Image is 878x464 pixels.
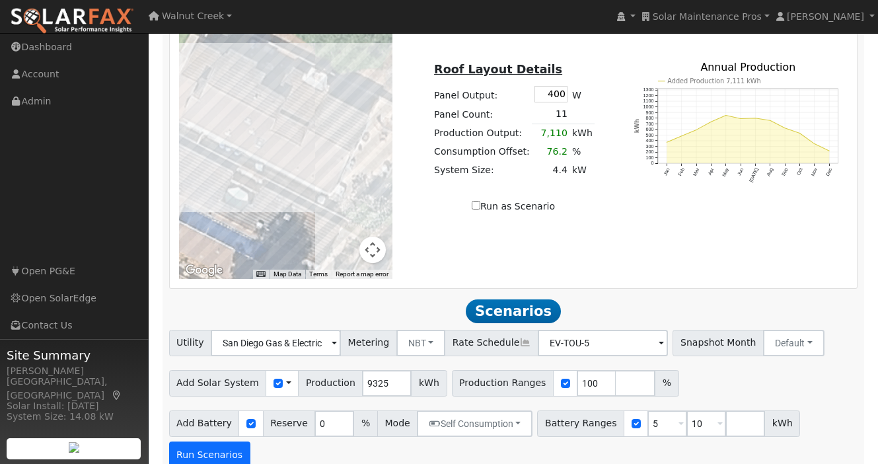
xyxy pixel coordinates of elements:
[740,118,742,120] circle: onclick=""
[645,138,653,143] text: 400
[532,124,569,143] td: 7,110
[796,167,804,176] text: Oct
[445,330,538,356] span: Rate Schedule
[763,330,824,356] button: Default
[814,143,816,145] circle: onclick=""
[532,105,569,124] td: 11
[811,167,819,177] text: Nov
[645,122,653,127] text: 700
[359,237,386,263] button: Map camera controls
[7,364,141,378] div: [PERSON_NAME]
[111,390,123,401] a: Map
[645,116,653,121] text: 800
[7,410,141,424] div: System Size: 14.08 kW
[7,399,141,413] div: Solar Install: [DATE]
[466,299,560,323] span: Scenarios
[336,270,388,278] a: Report a map error
[645,155,653,161] text: 100
[643,104,653,110] text: 1000
[569,161,595,180] td: kW
[569,83,595,104] td: W
[710,121,712,123] circle: onclick=""
[725,114,727,116] circle: onclick=""
[7,346,141,364] span: Site Summary
[764,410,800,437] span: kWh
[634,119,640,133] text: kWh
[298,370,363,397] span: Production
[692,167,701,177] text: Mar
[274,270,301,279] button: Map Data
[645,133,653,138] text: 500
[749,167,760,183] text: [DATE]
[169,410,240,437] span: Add Battery
[538,330,668,356] input: Select a Rate Schedule
[673,330,764,356] span: Snapshot Month
[645,110,653,116] text: 900
[256,270,266,279] button: Keyboard shortcuts
[432,143,532,161] td: Consumption Offset:
[645,127,653,132] text: 600
[653,11,762,22] span: Solar Maintenance Pros
[532,161,569,180] td: 4.4
[643,98,653,104] text: 1100
[569,143,595,161] td: %
[69,442,79,453] img: retrieve
[162,11,224,21] span: Walnut Creek
[754,117,756,119] circle: onclick=""
[781,167,789,177] text: Sep
[411,370,447,397] span: kWh
[645,149,653,155] text: 200
[680,135,682,137] circle: onclick=""
[645,144,653,149] text: 300
[211,330,341,356] input: Select a Utility
[182,262,226,279] a: Open this area in Google Maps (opens a new window)
[169,370,267,397] span: Add Solar System
[432,124,532,143] td: Production Output:
[708,167,715,176] text: Apr
[825,167,834,177] text: Dec
[417,410,532,437] button: Self Consumption
[799,132,801,134] circle: onclick=""
[452,370,554,397] span: Production Ranges
[432,161,532,180] td: System Size:
[432,105,532,124] td: Panel Count:
[643,93,653,98] text: 1200
[10,7,134,35] img: SolarFax
[532,143,569,161] td: 76.2
[770,120,772,122] circle: onclick=""
[340,330,397,356] span: Metering
[666,141,668,143] circle: onclick=""
[7,375,141,403] div: [GEOGRAPHIC_DATA], [GEOGRAPHIC_DATA]
[537,410,624,437] span: Battery Ranges
[396,330,446,356] button: NBT
[700,61,795,73] text: Annual Production
[309,270,328,278] a: Terms (opens in new tab)
[432,83,532,104] td: Panel Output:
[655,370,678,397] span: %
[677,167,685,177] text: Feb
[569,124,595,143] td: kWh
[472,201,480,210] input: Run as Scenario
[263,410,316,437] span: Reserve
[182,262,226,279] img: Google
[667,77,761,85] text: Added Production 7,111 kWh
[784,127,786,129] circle: onclick=""
[472,200,555,213] label: Run as Scenario
[434,63,562,76] u: Roof Layout Details
[787,11,864,22] span: [PERSON_NAME]
[696,129,698,131] circle: onclick=""
[766,167,775,177] text: Aug
[663,167,671,176] text: Jan
[651,161,653,167] text: 0
[737,167,745,176] text: Jun
[643,87,653,93] text: 1300
[377,410,418,437] span: Mode
[828,150,830,152] circle: onclick=""
[721,167,730,178] text: May
[169,330,212,356] span: Utility
[353,410,377,437] span: %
